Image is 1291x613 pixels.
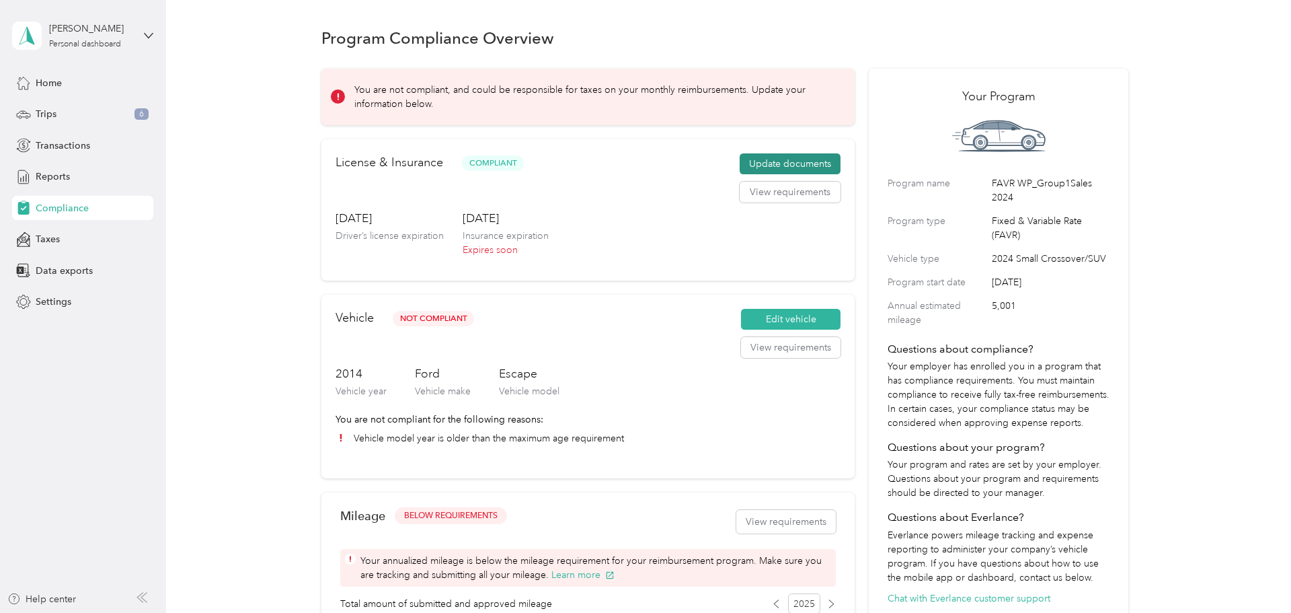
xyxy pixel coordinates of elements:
[499,384,559,398] p: Vehicle model
[36,107,56,121] span: Trips
[49,40,121,48] div: Personal dashboard
[49,22,133,36] div: [PERSON_NAME]
[740,153,840,175] button: Update documents
[340,509,385,523] h2: Mileage
[888,439,1109,456] h4: Questions about your program?
[36,170,70,184] span: Reports
[888,252,987,266] label: Vehicle type
[736,510,836,534] button: View requirements
[463,229,549,243] p: Insurance expiration
[992,214,1109,242] span: Fixed & Variable Rate (FAVR)
[740,182,840,203] button: View requirements
[1216,538,1291,613] iframe: Everlance-gr Chat Button Frame
[499,365,559,382] h3: Escape
[336,229,444,243] p: Driver’s license expiration
[336,412,840,427] p: You are not compliant for the following reasons:
[336,210,444,227] h3: [DATE]
[992,275,1109,289] span: [DATE]
[36,76,62,90] span: Home
[462,155,524,171] span: Compliant
[463,243,549,257] p: Expires soon
[888,509,1109,526] h4: Questions about Everlance?
[354,83,836,111] p: You are not compliant, and could be responsible for taxes on your monthly reimbursements. Update ...
[404,510,498,522] span: BELOW REQUIREMENTS
[36,232,60,246] span: Taxes
[360,554,831,582] span: Your annualized mileage is below the mileage requirement for your reimbursement program. Make sur...
[463,210,549,227] h3: [DATE]
[888,359,1109,430] p: Your employer has enrolled you in a program that has compliance requirements. You must maintain c...
[36,264,93,278] span: Data exports
[992,299,1109,327] span: 5,001
[321,31,554,45] h1: Program Compliance Overview
[336,309,374,327] h2: Vehicle
[741,337,840,359] button: View requirements
[36,201,89,215] span: Compliance
[36,139,90,153] span: Transactions
[888,528,1109,585] p: Everlance powers mileage tracking and expense reporting to administer your company’s vehicle prog...
[888,176,987,205] label: Program name
[340,597,552,611] span: Total amount of submitted and approved mileage
[7,592,76,606] button: Help center
[393,311,474,326] span: Not Compliant
[36,295,71,309] span: Settings
[134,108,149,120] span: 6
[336,365,387,382] h3: 2014
[336,431,840,445] li: Vehicle model year is older than the maximum age requirement
[888,214,987,242] label: Program type
[415,365,471,382] h3: Ford
[888,458,1109,500] p: Your program and rates are set by your employer. Questions about your program and requirements sh...
[992,176,1109,205] span: FAVR WP_Group1Sales 2024
[415,384,471,398] p: Vehicle make
[888,87,1109,106] h2: Your Program
[741,309,840,330] button: Edit vehicle
[888,275,987,289] label: Program start date
[336,384,387,398] p: Vehicle year
[395,507,507,524] button: BELOW REQUIREMENTS
[551,568,615,582] button: Learn more
[992,252,1109,266] span: 2024 Small Crossover/SUV
[336,153,443,172] h2: License & Insurance
[888,591,1050,606] button: Chat with Everlance customer support
[888,341,1109,357] h4: Questions about compliance?
[888,299,987,327] label: Annual estimated mileage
